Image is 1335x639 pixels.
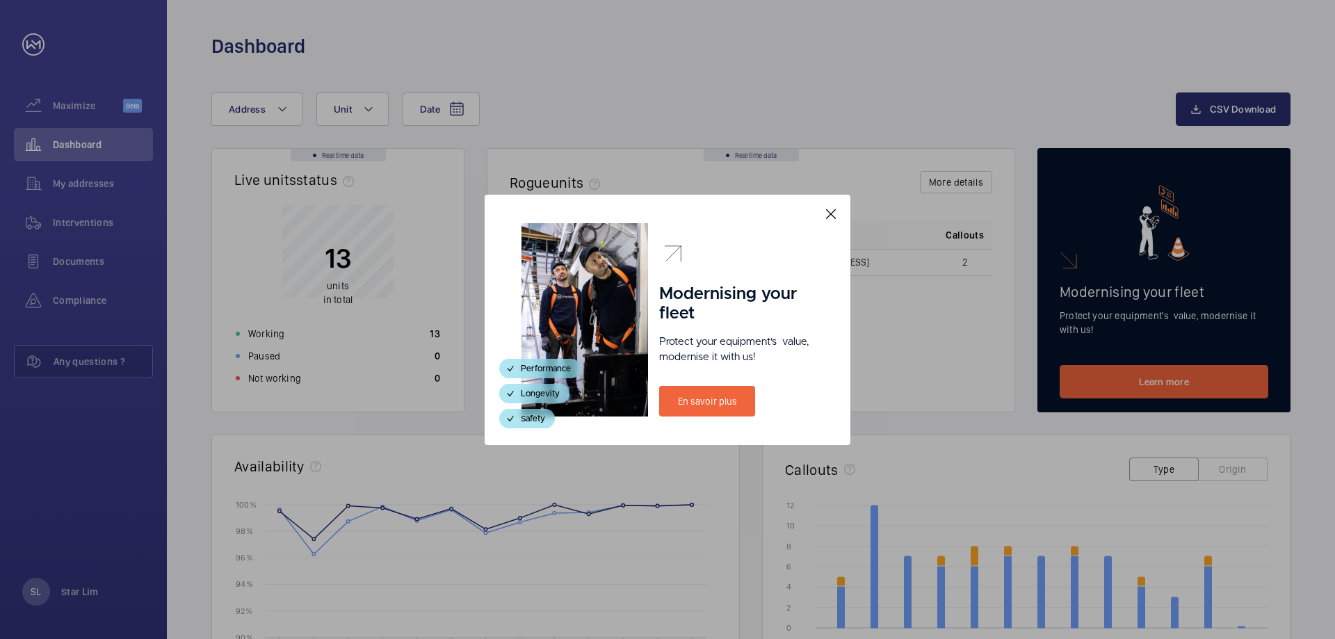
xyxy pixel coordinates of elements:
[499,409,555,428] div: Safety
[659,284,814,323] h1: Modernising your fleet
[499,384,569,403] div: Longevity
[659,334,814,365] p: Protect your equipment's value, modernise it with us!
[659,386,755,416] a: En savoir plus
[499,359,581,378] div: Performance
